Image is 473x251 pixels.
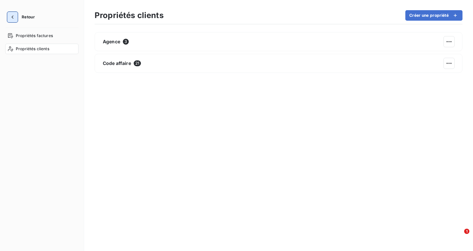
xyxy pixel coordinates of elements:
button: Retour [5,12,40,22]
a: Propriétés factures [5,31,79,41]
a: Propriétés clients [5,44,79,54]
button: Créer une propriété [405,10,462,21]
span: Agence [103,38,120,45]
span: Propriétés factures [16,33,53,39]
span: 1 [464,229,469,234]
span: 21 [134,60,141,66]
span: Code affaire [103,60,131,67]
h3: Propriétés clients [95,10,164,21]
span: Propriétés clients [16,46,49,52]
span: 3 [123,39,129,45]
span: Retour [22,15,35,19]
iframe: Intercom live chat [451,229,466,244]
